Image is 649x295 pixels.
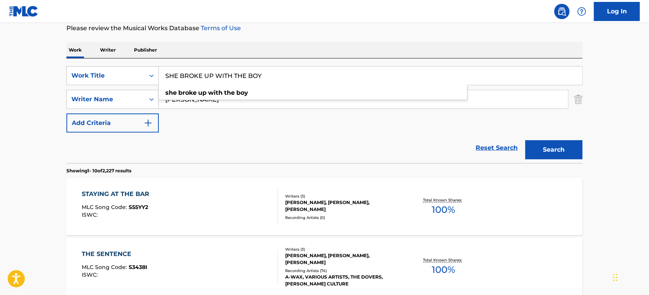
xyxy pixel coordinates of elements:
[71,71,140,80] div: Work Title
[611,258,649,295] iframe: Chat Widget
[198,89,207,96] strong: up
[285,268,400,274] div: Recording Artists ( 74 )
[224,89,235,96] strong: the
[144,118,153,128] img: 9d2ae6d4665cec9f34b9.svg
[285,215,400,220] div: Recording Artists ( 0 )
[66,178,583,235] a: STAYING AT THE BARMLC Song Code:S55YY2ISWC:Writers (3)[PERSON_NAME], [PERSON_NAME], [PERSON_NAME]...
[82,211,100,218] span: ISWC :
[285,252,400,266] div: [PERSON_NAME], [PERSON_NAME], [PERSON_NAME]
[432,263,455,277] span: 100 %
[66,113,159,133] button: Add Criteria
[423,257,464,263] p: Total Known Shares:
[557,7,567,16] img: search
[423,197,464,203] p: Total Known Shares:
[472,139,521,156] a: Reset Search
[82,204,129,211] span: MLC Song Code :
[82,190,153,199] div: STAYING AT THE BAR
[66,24,583,33] p: Please review the Musical Works Database
[66,66,583,163] form: Search Form
[66,42,84,58] p: Work
[554,4,570,19] a: Public Search
[71,95,140,104] div: Writer Name
[432,203,455,217] span: 100 %
[199,24,241,32] a: Terms of Use
[613,266,618,289] div: Drag
[574,90,583,109] img: Delete Criterion
[577,7,586,16] img: help
[129,204,149,211] span: S55YY2
[82,250,148,259] div: THE SENTENCE
[132,42,159,58] p: Publisher
[285,274,400,287] div: A-WAX, VARIOUS ARTISTS, THE DOVERS, [PERSON_NAME] CULTURE
[98,42,118,58] p: Writer
[285,193,400,199] div: Writers ( 3 )
[525,140,583,159] button: Search
[285,246,400,252] div: Writers ( 3 )
[285,199,400,213] div: [PERSON_NAME], [PERSON_NAME], [PERSON_NAME]
[574,4,589,19] div: Help
[66,167,131,174] p: Showing 1 - 10 of 2,227 results
[236,89,248,96] strong: boy
[178,89,197,96] strong: broke
[82,264,129,271] span: MLC Song Code :
[129,264,148,271] span: S3438I
[594,2,640,21] a: Log In
[82,271,100,278] span: ISWC :
[9,6,39,17] img: MLC Logo
[208,89,223,96] strong: with
[165,89,177,96] strong: she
